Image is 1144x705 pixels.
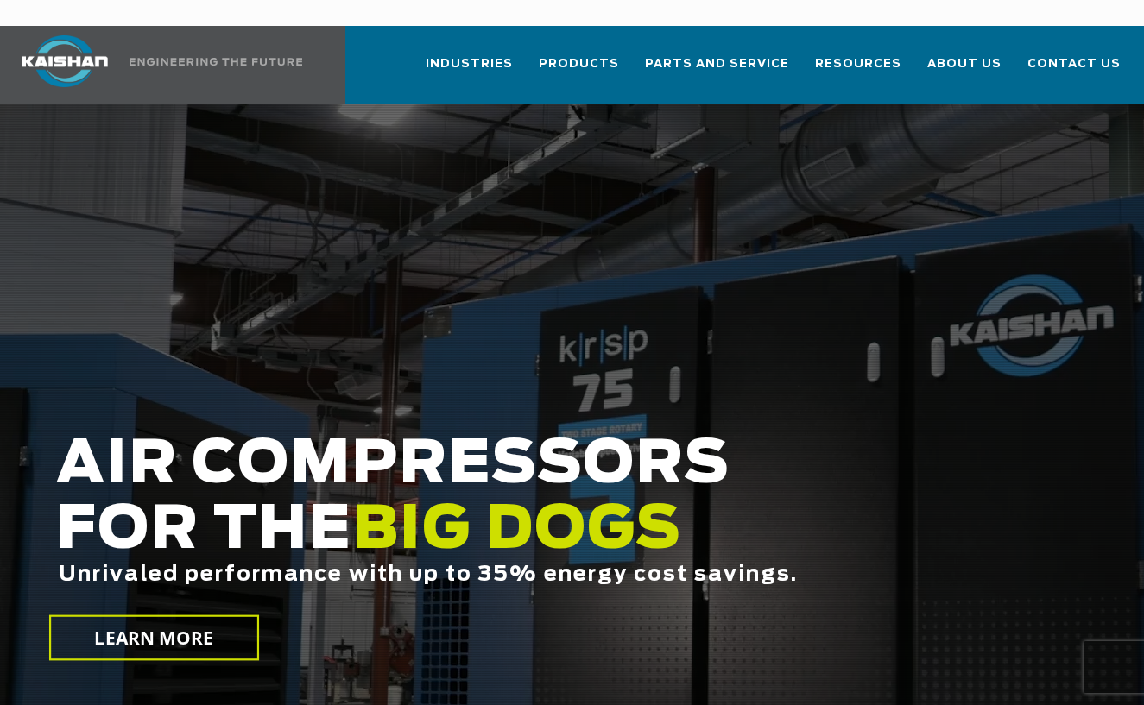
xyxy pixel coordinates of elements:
span: Products [539,54,619,74]
span: LEARN MORE [94,626,213,651]
span: Industries [426,54,513,74]
h2: AIR COMPRESSORS FOR THE [56,432,913,640]
a: Resources [815,41,901,100]
a: Industries [426,41,513,100]
a: Products [539,41,619,100]
span: BIG DOGS [352,501,682,560]
span: Contact Us [1027,54,1121,74]
a: LEARN MORE [49,615,259,661]
span: Resources [815,54,901,74]
span: About Us [927,54,1002,74]
a: Contact Us [1027,41,1121,100]
a: Parts and Service [645,41,789,100]
span: Parts and Service [645,54,789,74]
span: Unrivaled performance with up to 35% energy cost savings. [59,564,798,585]
a: About Us [927,41,1002,100]
img: Engineering the future [130,58,302,66]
